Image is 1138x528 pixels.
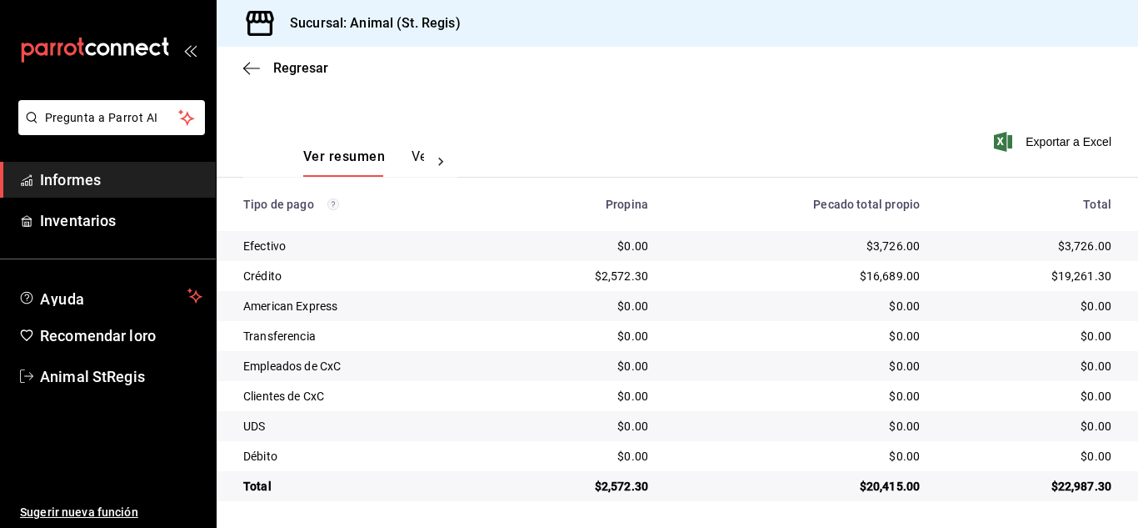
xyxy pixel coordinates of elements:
[1026,135,1111,148] font: Exportar a Excel
[889,360,920,373] font: $0.00
[1081,420,1111,433] font: $0.00
[889,390,920,403] font: $0.00
[20,505,138,519] font: Sugerir nueva función
[273,60,328,76] font: Regresar
[40,368,145,385] font: Animal StRegis
[1083,198,1111,211] font: Total
[327,199,339,210] svg: Los pagos realizados con Pay y otras terminales son montos brutos.
[889,420,920,433] font: $0.00
[595,269,648,283] font: $2,572.30
[617,329,648,343] font: $0.00
[40,171,101,189] font: Informes
[813,198,920,211] font: Pecado total propio
[243,269,282,283] font: Crédito
[1081,360,1111,373] font: $0.00
[860,480,921,493] font: $20,415.00
[243,450,277,463] font: Débito
[617,450,648,463] font: $0.00
[303,148,424,177] div: pestañas de navegación
[617,360,648,373] font: $0.00
[18,100,205,135] button: Pregunta a Parrot AI
[290,15,461,31] font: Sucursal: Animal (St. Regis)
[617,390,648,403] font: $0.00
[243,60,328,76] button: Regresar
[1081,390,1111,403] font: $0.00
[617,420,648,433] font: $0.00
[243,420,265,433] font: UDS
[243,480,272,493] font: Total
[1051,480,1112,493] font: $22,987.30
[889,299,920,313] font: $0.00
[243,329,316,343] font: Transferencia
[595,480,648,493] font: $2,572.30
[889,329,920,343] font: $0.00
[45,111,158,124] font: Pregunta a Parrot AI
[617,239,648,253] font: $0.00
[1081,329,1111,343] font: $0.00
[997,132,1111,152] button: Exportar a Excel
[412,148,474,164] font: Ver pagos
[889,450,920,463] font: $0.00
[303,148,385,164] font: Ver resumen
[243,360,341,373] font: Empleados de CxC
[40,212,116,229] font: Inventarios
[243,198,314,211] font: Tipo de pago
[40,290,85,308] font: Ayuda
[243,390,324,403] font: Clientes de CxC
[860,269,921,283] font: $16,689.00
[1058,239,1111,253] font: $3,726.00
[243,299,337,313] font: American Express
[12,121,205,138] a: Pregunta a Parrot AI
[183,43,197,57] button: abrir_cajón_menú
[1051,269,1112,283] font: $19,261.30
[606,198,648,211] font: Propina
[617,299,648,313] font: $0.00
[243,239,286,253] font: Efectivo
[40,327,156,344] font: Recomendar loro
[1081,299,1111,313] font: $0.00
[1081,450,1111,463] font: $0.00
[866,239,920,253] font: $3,726.00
